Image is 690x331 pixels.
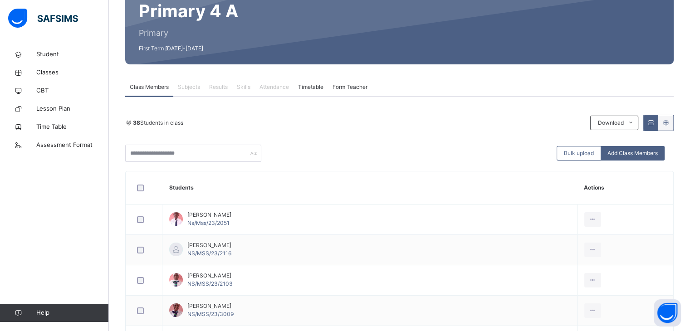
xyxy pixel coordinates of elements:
[187,250,231,257] span: NS/MSS/23/2116
[162,171,577,204] th: Students
[36,68,109,77] span: Classes
[36,50,109,59] span: Student
[36,122,109,131] span: Time Table
[133,119,140,126] b: 38
[187,280,233,287] span: NS/MSS/23/2103
[597,119,623,127] span: Download
[237,83,250,91] span: Skills
[259,83,289,91] span: Attendance
[36,86,109,95] span: CBT
[36,104,109,113] span: Lesson Plan
[187,302,234,310] span: [PERSON_NAME]
[36,141,109,150] span: Assessment Format
[187,211,231,219] span: [PERSON_NAME]
[178,83,200,91] span: Subjects
[607,149,658,157] span: Add Class Members
[333,83,367,91] span: Form Teacher
[130,83,169,91] span: Class Members
[577,171,673,204] th: Actions
[187,311,234,317] span: NS/MSS/23/3009
[654,299,681,326] button: Open asap
[209,83,228,91] span: Results
[187,219,230,226] span: Ns/Mss/23/2051
[187,241,231,249] span: [PERSON_NAME]
[187,272,233,280] span: [PERSON_NAME]
[36,308,108,317] span: Help
[298,83,323,91] span: Timetable
[8,9,78,28] img: safsims
[133,119,183,127] span: Students in class
[564,149,594,157] span: Bulk upload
